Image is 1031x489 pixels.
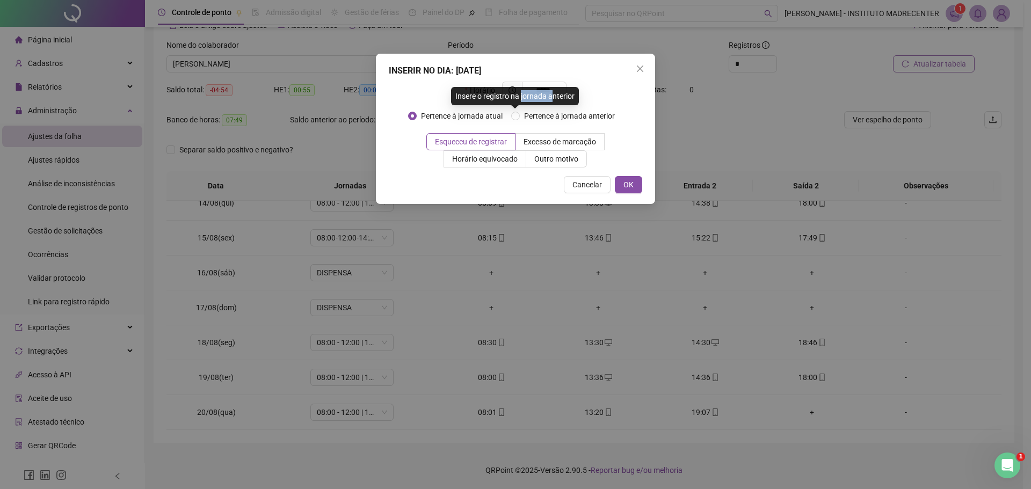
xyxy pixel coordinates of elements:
[464,82,502,99] label: Horário
[520,110,619,122] span: Pertence à jornada anterior
[636,64,644,73] span: close
[994,452,1020,478] iframe: Intercom live chat
[509,86,516,94] span: clock-circle
[389,64,642,77] div: INSERIR NO DIA : [DATE]
[524,137,596,146] span: Excesso de marcação
[631,60,649,77] button: Close
[451,87,579,105] div: Insere o registro na jornada anterior
[435,137,507,146] span: Esqueceu de registrar
[417,110,507,122] span: Pertence à jornada atual
[452,155,518,163] span: Horário equivocado
[615,176,642,193] button: OK
[564,176,611,193] button: Cancelar
[572,179,602,191] span: Cancelar
[1017,452,1025,461] span: 1
[534,155,578,163] span: Outro motivo
[623,179,634,191] span: OK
